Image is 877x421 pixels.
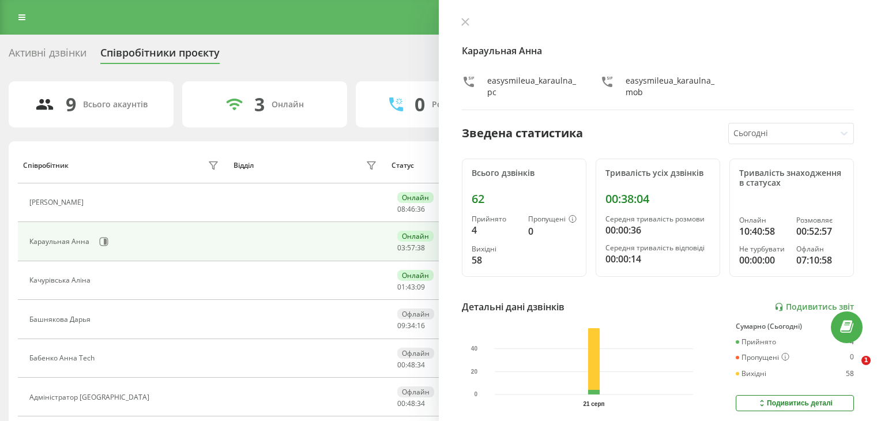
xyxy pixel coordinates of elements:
[487,75,577,98] div: easysmileua_karaulna_pc
[234,161,254,170] div: Відділ
[397,270,434,281] div: Онлайн
[83,100,148,110] div: Всього акаунтів
[407,282,415,292] span: 43
[272,100,304,110] div: Онлайн
[397,243,405,253] span: 03
[432,100,488,110] div: Розмовляють
[100,47,220,65] div: Співробітники проєкту
[397,386,434,397] div: Офлайн
[29,393,152,401] div: Адміністратор [GEOGRAPHIC_DATA]
[417,360,425,370] span: 34
[29,238,92,246] div: Караульная Анна
[29,354,97,362] div: Бабенко Анна Tech
[739,168,844,188] div: Тривалість знаходження в статусах
[472,215,519,223] div: Прийнято
[528,215,577,224] div: Пропущені
[736,395,854,411] button: Подивитись деталі
[796,216,844,224] div: Розмовляє
[417,399,425,408] span: 34
[605,223,710,237] div: 00:00:36
[397,322,425,330] div: : :
[774,302,854,312] a: Подивитись звіт
[861,356,871,365] span: 1
[417,321,425,330] span: 16
[397,204,405,214] span: 08
[462,125,583,142] div: Зведена статистика
[474,392,477,398] text: 0
[626,75,716,98] div: easysmileua_karaulna_mob
[462,300,564,314] div: Детальні дані дзвінків
[397,244,425,252] div: : :
[838,356,865,384] iframe: Intercom live chat
[736,338,776,346] div: Прийнято
[23,161,69,170] div: Співробітник
[407,204,415,214] span: 46
[407,243,415,253] span: 57
[739,216,787,224] div: Онлайн
[472,223,519,237] div: 4
[29,276,93,284] div: Качурівська Аліна
[9,47,86,65] div: Активні дзвінки
[757,399,833,408] div: Подивитись деталі
[254,93,265,115] div: 3
[583,401,604,407] text: 21 серп
[417,243,425,253] span: 38
[397,321,405,330] span: 09
[407,321,415,330] span: 34
[397,309,434,319] div: Офлайн
[605,252,710,266] div: 00:00:14
[29,198,86,206] div: [PERSON_NAME]
[417,282,425,292] span: 09
[397,283,425,291] div: : :
[796,245,844,253] div: Офлайн
[397,192,434,203] div: Онлайн
[397,400,425,408] div: : :
[472,253,519,267] div: 58
[739,253,787,267] div: 00:00:00
[605,244,710,252] div: Середня тривалість відповіді
[397,282,405,292] span: 01
[415,93,425,115] div: 0
[397,231,434,242] div: Онлайн
[739,245,787,253] div: Не турбувати
[605,168,710,178] div: Тривалість усіх дзвінків
[471,369,477,375] text: 20
[736,322,854,330] div: Сумарно (Сьогодні)
[528,224,577,238] div: 0
[397,348,434,359] div: Офлайн
[397,361,425,369] div: : :
[397,360,405,370] span: 00
[462,44,855,58] h4: Караульная Анна
[29,315,93,324] div: Башнякова Дарья
[850,353,854,362] div: 0
[736,370,766,378] div: Вихідні
[472,192,577,206] div: 62
[471,345,477,352] text: 40
[472,168,577,178] div: Всього дзвінків
[397,205,425,213] div: : :
[472,245,519,253] div: Вихідні
[407,399,415,408] span: 48
[66,93,76,115] div: 9
[850,338,854,346] div: 4
[392,161,414,170] div: Статус
[739,224,787,238] div: 10:40:58
[407,360,415,370] span: 48
[796,224,844,238] div: 00:52:57
[605,215,710,223] div: Середня тривалість розмови
[736,353,789,362] div: Пропущені
[397,399,405,408] span: 00
[417,204,425,214] span: 36
[796,253,844,267] div: 07:10:58
[605,192,710,206] div: 00:38:04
